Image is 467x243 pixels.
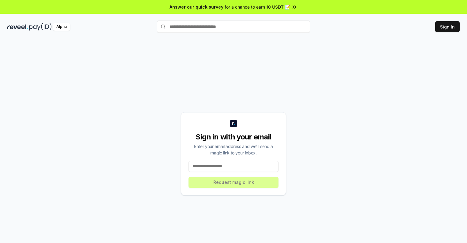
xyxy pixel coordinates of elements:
[225,4,290,10] span: for a chance to earn 10 USDT 📝
[170,4,223,10] span: Answer our quick survey
[189,143,278,156] div: Enter your email address and we’ll send a magic link to your inbox.
[7,23,28,31] img: reveel_dark
[189,132,278,142] div: Sign in with your email
[230,120,237,127] img: logo_small
[435,21,460,32] button: Sign In
[29,23,52,31] img: pay_id
[53,23,70,31] div: Alpha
